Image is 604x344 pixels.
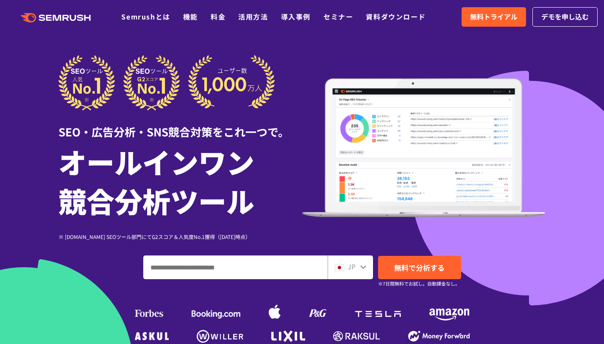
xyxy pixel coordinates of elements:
span: JP [348,261,356,272]
span: 無料トライアル [470,11,518,22]
span: 無料で分析する [394,262,445,273]
div: ※ [DOMAIN_NAME] SEOツール部門にてG2スコア＆人気度No.1獲得（[DATE]時点） [58,233,302,241]
div: SEO・広告分析・SNS競合対策をこれ一つで。 [58,111,302,140]
a: 資料ダウンロード [366,11,426,22]
a: 機能 [183,11,198,22]
a: 活用方法 [238,11,268,22]
h1: オールインワン 競合分析ツール [58,142,302,220]
a: 導入事例 [281,11,311,22]
span: デモを申し込む [541,11,589,22]
a: 無料トライアル [462,7,526,27]
a: 無料で分析する [378,256,461,279]
a: 料金 [211,11,225,22]
a: Semrushとは [121,11,170,22]
small: ※7日間無料でお試し。自動課金なし。 [378,280,460,288]
input: ドメイン、キーワードまたはURLを入力してください [144,256,327,279]
a: セミナー [323,11,353,22]
a: デモを申し込む [532,7,598,27]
